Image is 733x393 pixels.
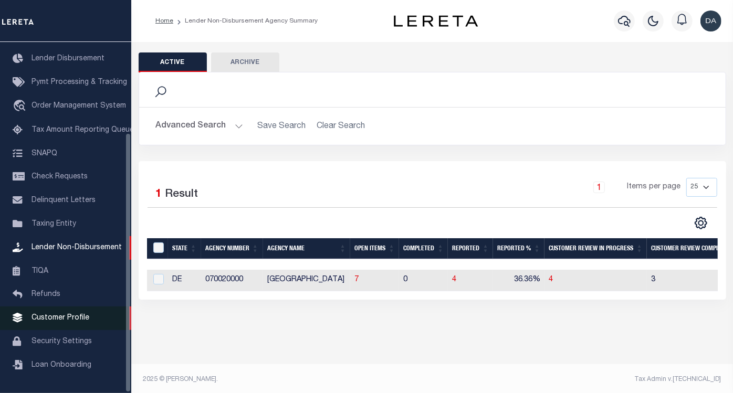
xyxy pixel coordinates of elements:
[493,238,544,260] th: Reported %: activate to sort column ascending
[165,186,198,203] label: Result
[354,276,359,283] a: 7
[135,375,433,384] div: 2025 © [PERSON_NAME].
[399,238,448,260] th: Completed: activate to sort column ascending
[32,362,91,369] span: Loan Onboarding
[32,338,92,345] span: Security Settings
[139,52,207,72] button: Active
[549,276,553,283] a: 4
[32,267,48,274] span: TIQA
[32,244,122,251] span: Lender Non-Disbursement
[147,238,168,260] th: MBACode
[263,270,350,291] td: [GEOGRAPHIC_DATA]
[448,238,493,260] th: Reported: activate to sort column ascending
[168,238,201,260] th: State: activate to sort column ascending
[201,270,263,291] td: 070020000
[700,10,721,31] img: svg+xml;base64,PHN2ZyB4bWxucz0iaHR0cDovL3d3dy53My5vcmcvMjAwMC9zdmciIHBvaW50ZXItZXZlbnRzPSJub25lIi...
[32,314,89,322] span: Customer Profile
[394,15,478,27] img: logo-dark.svg
[350,238,399,260] th: Open Items: activate to sort column ascending
[201,238,263,260] th: Agency Number: activate to sort column ascending
[399,270,448,291] td: 0
[32,126,134,134] span: Tax Amount Reporting Queue
[156,189,162,200] span: 1
[173,16,318,26] li: Lender Non-Disbursement Agency Summary
[440,375,721,384] div: Tax Admin v.[TECHNICAL_ID]
[493,270,544,291] td: 36.36%
[155,18,173,24] a: Home
[156,116,243,136] button: Advanced Search
[32,291,60,298] span: Refunds
[32,150,57,157] span: SNAPQ
[263,238,351,260] th: Agency Name: activate to sort column ascending
[32,173,88,180] span: Check Requests
[452,276,456,283] a: 4
[627,182,681,193] span: Items per page
[32,55,104,62] span: Lender Disbursement
[168,270,201,291] td: DE
[13,100,29,113] i: travel_explore
[544,238,647,260] th: Customer Review In Progress: activate to sort column ascending
[32,102,126,110] span: Order Management System
[32,197,96,204] span: Delinquent Letters
[593,182,605,193] a: 1
[211,52,279,72] button: Archive
[32,79,127,86] span: Pymt Processing & Tracking
[32,220,76,228] span: Taxing Entity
